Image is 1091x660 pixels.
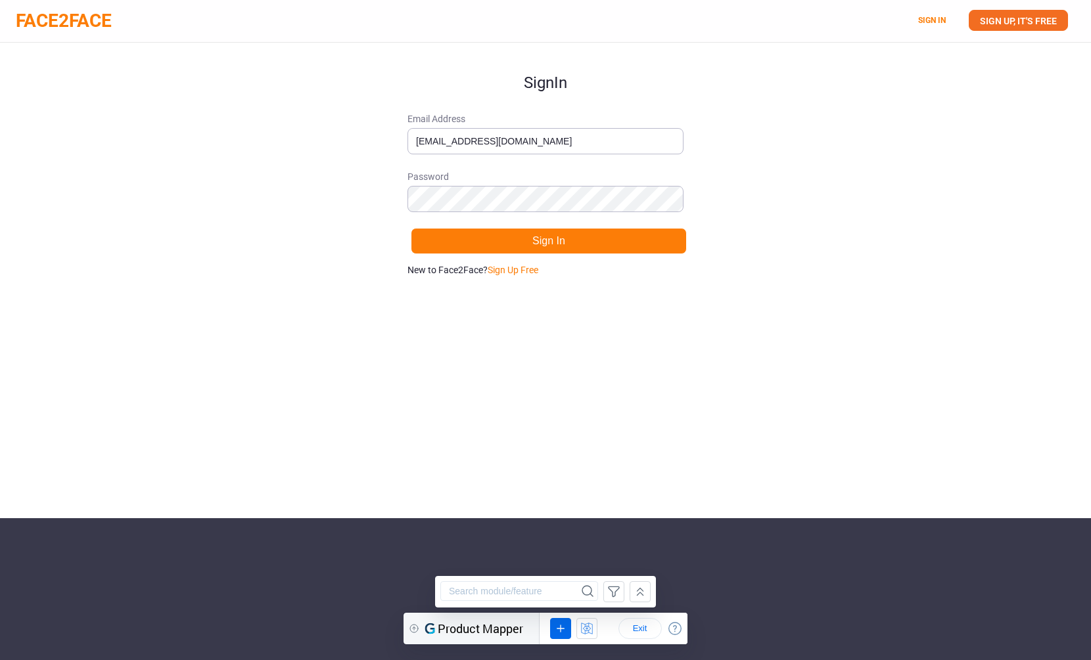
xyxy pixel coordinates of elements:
span: Email Address [407,112,684,125]
h1: Sign In [407,43,684,91]
a: SIGN IN [918,16,946,25]
a: FACE2FACE [16,10,112,32]
a: SIGN UP, IT'S FREE [969,10,1068,31]
span: Password [407,170,684,183]
a: Sign Up Free [488,265,538,275]
span: Exit [226,11,247,21]
input: Email Address [407,128,684,154]
input: Password [407,186,684,212]
p: New to Face2Face? [407,263,684,276]
button: Sign In [411,228,687,254]
input: Search module/feature [6,5,145,25]
button: Exit [215,5,258,26]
